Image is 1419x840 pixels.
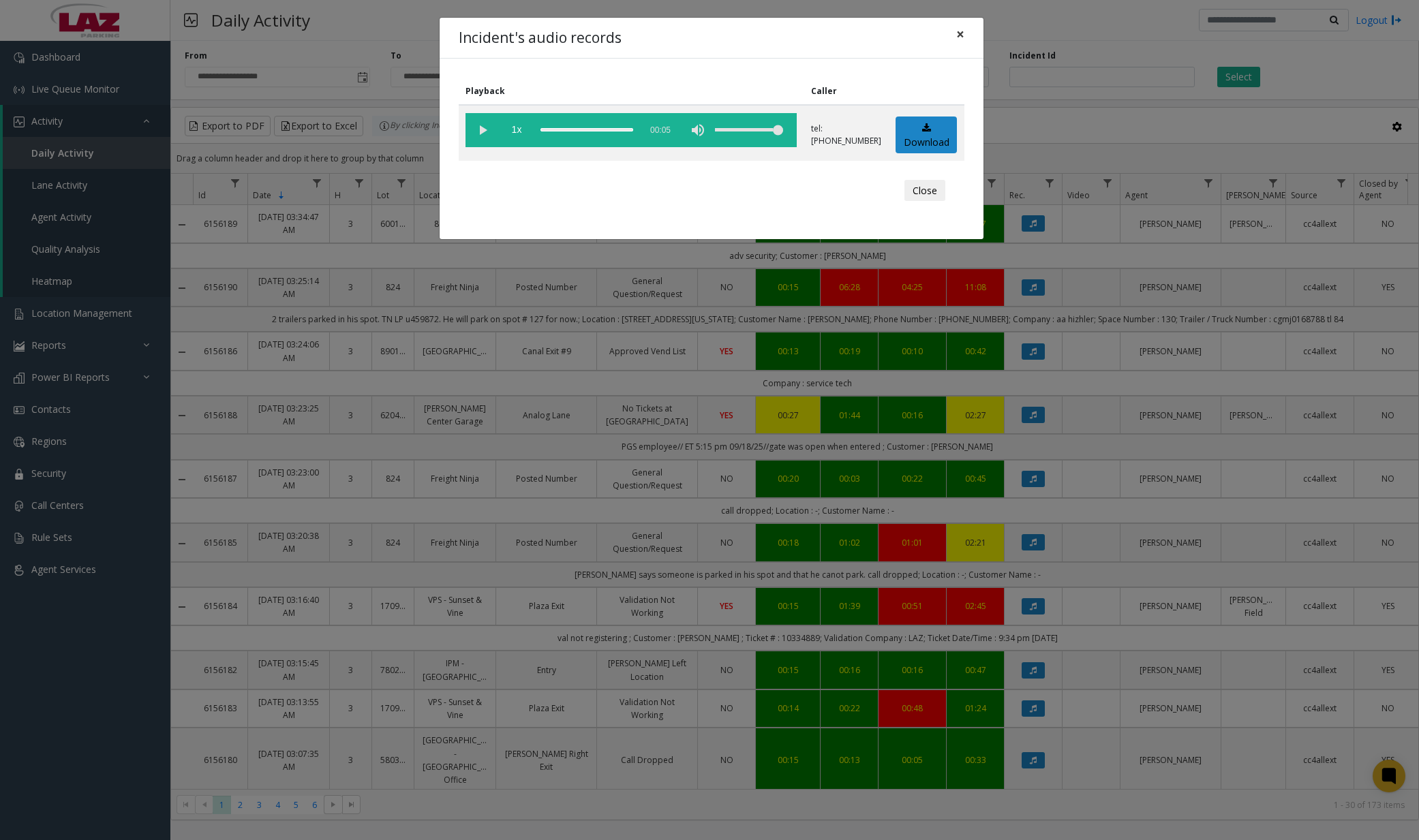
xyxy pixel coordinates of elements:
th: Caller [804,78,889,105]
div: scrub bar [540,113,633,147]
p: tel:[PHONE_NUMBER] [811,123,881,147]
button: Close [947,18,974,51]
span: × [956,25,964,44]
a: Download [896,116,957,154]
span: playback speed button [500,113,534,147]
th: Playback [459,78,804,105]
div: volume level [715,113,783,147]
h4: Incident's audio records [459,27,622,49]
button: Close [904,180,945,202]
